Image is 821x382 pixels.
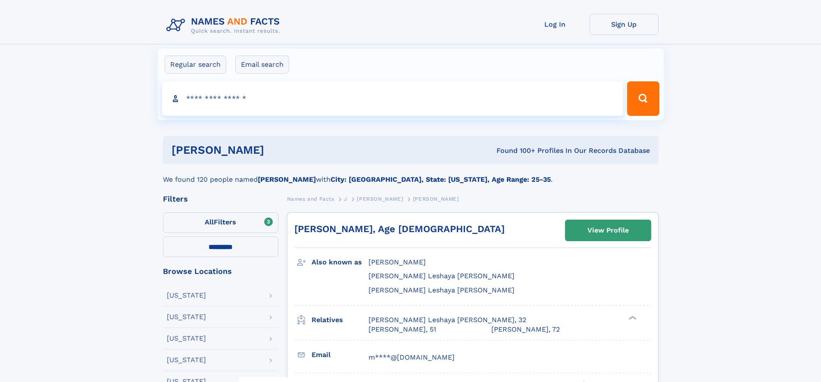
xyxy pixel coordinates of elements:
[413,196,459,202] span: [PERSON_NAME]
[167,314,206,320] div: [US_STATE]
[162,81,624,116] input: search input
[163,164,659,185] div: We found 120 people named with .
[521,14,590,35] a: Log In
[163,212,278,233] label: Filters
[627,315,637,320] div: ❯
[165,56,226,74] label: Regular search
[368,286,515,294] span: [PERSON_NAME] Leshaya [PERSON_NAME]
[368,325,436,334] a: [PERSON_NAME], 51
[565,220,651,241] a: View Profile
[587,221,629,240] div: View Profile
[312,255,368,270] h3: Also known as
[312,313,368,327] h3: Relatives
[344,196,347,202] span: J
[357,193,403,204] a: [PERSON_NAME]
[163,267,278,275] div: Browse Locations
[294,224,505,234] a: [PERSON_NAME], Age [DEMOGRAPHIC_DATA]
[163,195,278,203] div: Filters
[368,258,426,266] span: [PERSON_NAME]
[590,14,659,35] a: Sign Up
[172,145,381,155] h1: [PERSON_NAME]
[235,56,289,74] label: Email search
[205,218,214,226] span: All
[331,175,551,183] b: City: [GEOGRAPHIC_DATA], State: [US_STATE], Age Range: 25-35
[167,292,206,299] div: [US_STATE]
[163,14,287,37] img: Logo Names and Facts
[167,335,206,342] div: [US_STATE]
[491,325,560,334] a: [PERSON_NAME], 72
[344,193,347,204] a: J
[357,196,403,202] span: [PERSON_NAME]
[287,193,334,204] a: Names and Facts
[167,357,206,363] div: [US_STATE]
[368,272,515,280] span: [PERSON_NAME] Leshaya [PERSON_NAME]
[258,175,316,183] b: [PERSON_NAME]
[627,81,659,116] button: Search Button
[380,146,650,155] div: Found 100+ Profiles In Our Records Database
[312,348,368,362] h3: Email
[368,315,526,325] a: [PERSON_NAME] Leshaya [PERSON_NAME], 32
